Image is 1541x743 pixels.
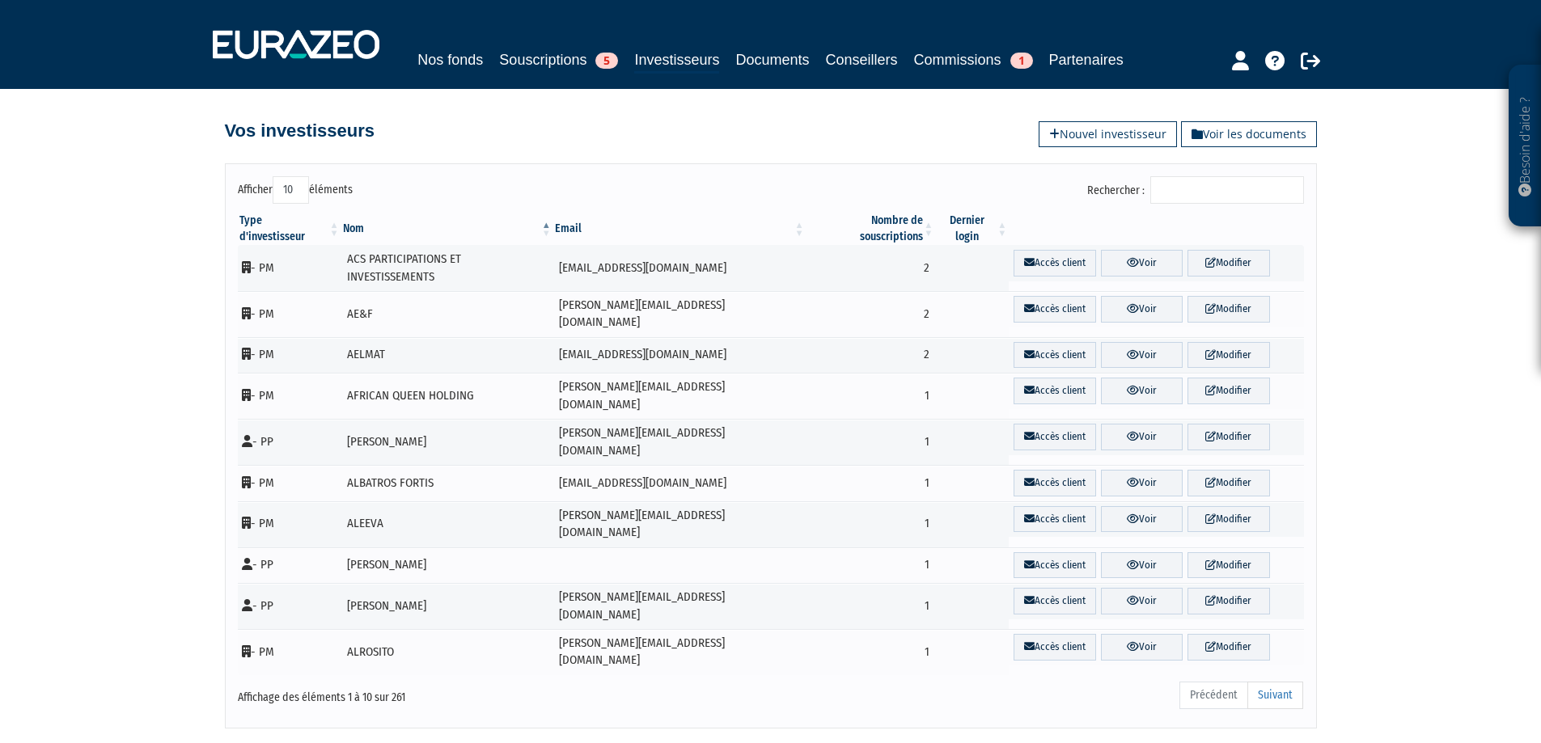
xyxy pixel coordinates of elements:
[1101,250,1183,277] a: Voir
[553,245,806,291] td: [EMAIL_ADDRESS][DOMAIN_NAME]
[553,465,806,501] td: [EMAIL_ADDRESS][DOMAIN_NAME]
[806,337,936,374] td: 2
[1150,176,1304,204] input: Rechercher :
[595,53,618,69] span: 5
[225,121,375,141] h4: Vos investisseurs
[1188,506,1269,533] a: Modifier
[553,419,806,465] td: [PERSON_NAME][EMAIL_ADDRESS][DOMAIN_NAME]
[238,373,341,419] td: - PM
[1188,424,1269,450] a: Modifier
[1188,552,1269,579] a: Modifier
[1009,213,1303,245] th: &nbsp;
[1014,506,1096,533] a: Accès client
[341,337,553,374] td: AELMAT
[238,291,341,337] td: - PM
[806,245,936,291] td: 2
[1101,470,1183,496] a: Voir
[341,547,553,584] td: [PERSON_NAME]
[341,583,553,629] td: [PERSON_NAME]
[806,213,936,245] th: Nombre de souscriptions : activer pour trier la colonne par ordre croissant
[806,419,936,465] td: 1
[1039,121,1177,147] a: Nouvel investisseur
[1014,552,1096,579] a: Accès client
[341,419,553,465] td: [PERSON_NAME]
[1101,424,1183,450] a: Voir
[1181,121,1317,147] a: Voir les documents
[238,583,341,629] td: - PP
[1247,682,1303,709] a: Suivant
[341,465,553,501] td: ALBATROS FORTIS
[273,176,309,204] select: Afficheréléments
[238,419,341,465] td: - PP
[553,583,806,629] td: [PERSON_NAME][EMAIL_ADDRESS][DOMAIN_NAME]
[1101,342,1183,369] a: Voir
[238,465,341,501] td: - PM
[806,291,936,337] td: 2
[1014,634,1096,661] a: Accès client
[341,501,553,547] td: ALEEVA
[1101,506,1183,533] a: Voir
[499,49,618,71] a: Souscriptions5
[914,49,1033,71] a: Commissions1
[553,373,806,419] td: [PERSON_NAME][EMAIL_ADDRESS][DOMAIN_NAME]
[1516,74,1535,219] p: Besoin d'aide ?
[735,49,809,71] a: Documents
[553,291,806,337] td: [PERSON_NAME][EMAIL_ADDRESS][DOMAIN_NAME]
[1014,470,1096,496] a: Accès client
[341,213,553,245] th: Nom : activer pour trier la colonne par ordre d&eacute;croissant
[1101,296,1183,323] a: Voir
[238,176,353,204] label: Afficher éléments
[238,337,341,374] td: - PM
[238,245,341,291] td: - PM
[1049,49,1124,71] a: Partenaires
[417,49,483,71] a: Nos fonds
[1101,378,1183,404] a: Voir
[634,49,719,74] a: Investisseurs
[1010,53,1033,69] span: 1
[341,373,553,419] td: AFRICAN QUEEN HOLDING
[341,629,553,675] td: ALROSITO
[1101,588,1183,614] a: Voir
[806,501,936,547] td: 1
[341,291,553,337] td: AE&F
[826,49,898,71] a: Conseillers
[1014,296,1096,323] a: Accès client
[806,465,936,501] td: 1
[1014,250,1096,277] a: Accès client
[1014,378,1096,404] a: Accès client
[935,213,1009,245] th: Dernier login : activer pour trier la colonne par ordre croissant
[553,337,806,374] td: [EMAIL_ADDRESS][DOMAIN_NAME]
[1014,342,1096,369] a: Accès client
[1014,424,1096,450] a: Accès client
[1087,176,1304,204] label: Rechercher :
[1188,296,1269,323] a: Modifier
[238,680,668,706] div: Affichage des éléments 1 à 10 sur 261
[553,213,806,245] th: Email : activer pour trier la colonne par ordre croissant
[806,547,936,584] td: 1
[1188,470,1269,496] a: Modifier
[238,629,341,675] td: - PM
[1188,250,1269,277] a: Modifier
[806,629,936,675] td: 1
[1014,588,1096,614] a: Accès client
[238,501,341,547] td: - PM
[553,501,806,547] td: [PERSON_NAME][EMAIL_ADDRESS][DOMAIN_NAME]
[1188,634,1269,661] a: Modifier
[1101,634,1183,661] a: Voir
[213,30,379,59] img: 1732889491-logotype_eurazeo_blanc_rvb.png
[238,547,341,584] td: - PP
[1188,342,1269,369] a: Modifier
[806,373,936,419] td: 1
[1188,378,1269,404] a: Modifier
[806,583,936,629] td: 1
[238,213,341,245] th: Type d'investisseur : activer pour trier la colonne par ordre croissant
[1188,588,1269,614] a: Modifier
[341,245,553,291] td: ACS PARTICIPATIONS ET INVESTISSEMENTS
[1101,552,1183,579] a: Voir
[553,629,806,675] td: [PERSON_NAME][EMAIL_ADDRESS][DOMAIN_NAME]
